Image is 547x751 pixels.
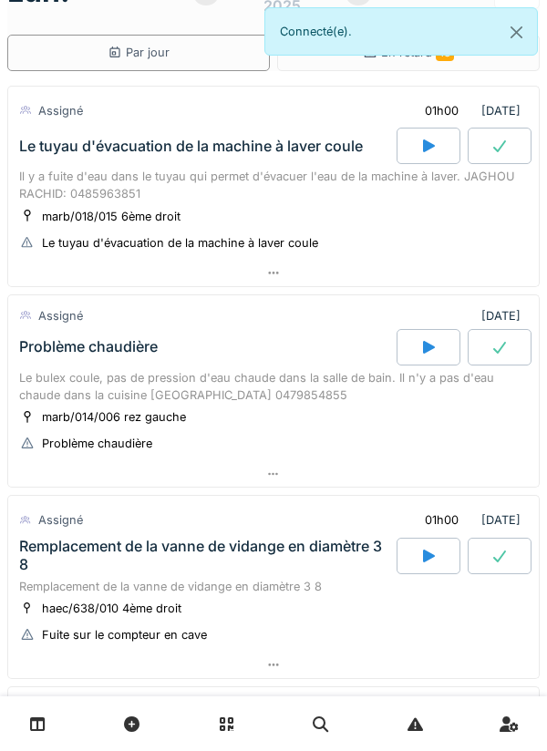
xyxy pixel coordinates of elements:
div: Le tuyau d'évacuation de la machine à laver coule [42,234,318,252]
div: Par jour [108,44,170,61]
div: 01h00 [425,511,459,529]
div: haec/638/010 4ème droit [42,600,181,617]
div: Problème chaudière [19,338,158,355]
div: [DATE] [481,307,528,324]
div: Assigné [38,511,83,529]
div: [DATE] [409,503,528,537]
div: Il y a fuite d'eau dans le tuyau qui permet d'évacuer l'eau de la machine à laver. JAGHOU RACHID:... [19,168,528,202]
div: Le tuyau d'évacuation de la machine à laver coule [19,138,363,155]
div: marb/014/006 rez gauche [42,408,186,426]
div: Assigné [38,307,83,324]
div: Remplacement de la vanne de vidange en diamètre 3 8 [19,578,528,595]
div: marb/018/015 6ème droit [42,208,181,225]
button: Close [496,8,537,57]
div: Remplacement de la vanne de vidange en diamètre 3 8 [19,538,393,572]
div: Assigné [38,102,83,119]
div: Connecté(e). [264,7,538,56]
div: Fuite sur le compteur en cave [42,626,207,643]
div: Problème chaudière [42,435,152,452]
div: Le bulex coule, pas de pression d'eau chaude dans la salle de bain. Il n'y a pas d'eau chaude dan... [19,369,528,404]
div: 01h00 [425,102,459,119]
div: [DATE] [409,94,528,128]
